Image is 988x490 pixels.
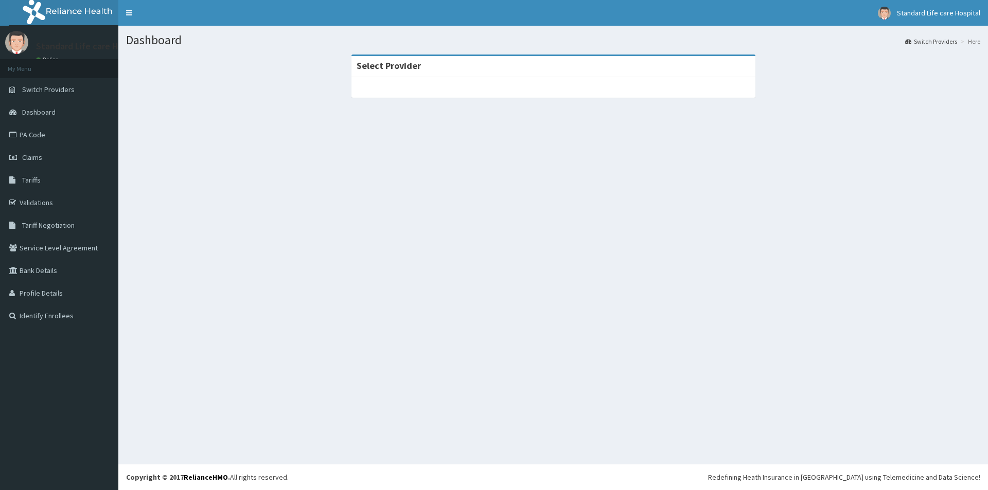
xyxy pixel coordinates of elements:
[118,464,988,490] footer: All rights reserved.
[357,60,421,71] strong: Select Provider
[905,37,957,46] a: Switch Providers
[126,33,980,47] h1: Dashboard
[22,153,42,162] span: Claims
[22,221,75,230] span: Tariff Negotiation
[126,473,230,482] strong: Copyright © 2017 .
[22,107,56,117] span: Dashboard
[36,42,146,51] p: Standard Life care Hospital
[5,31,28,54] img: User Image
[897,8,980,17] span: Standard Life care Hospital
[22,175,41,185] span: Tariffs
[36,56,61,63] a: Online
[22,85,75,94] span: Switch Providers
[708,472,980,482] div: Redefining Heath Insurance in [GEOGRAPHIC_DATA] using Telemedicine and Data Science!
[184,473,228,482] a: RelianceHMO
[878,7,891,20] img: User Image
[958,37,980,46] li: Here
